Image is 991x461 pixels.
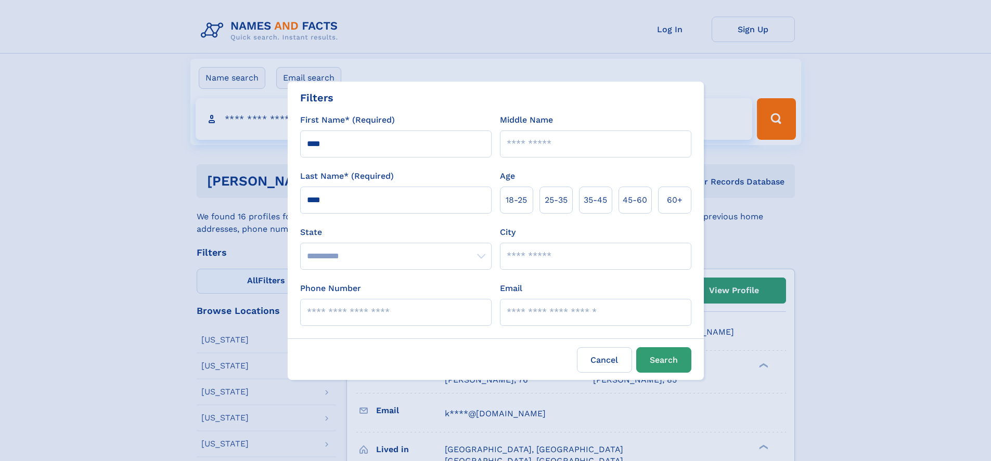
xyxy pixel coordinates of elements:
[500,114,553,126] label: Middle Name
[500,282,522,295] label: Email
[506,194,527,206] span: 18‑25
[500,170,515,182] label: Age
[500,226,516,239] label: City
[300,226,492,239] label: State
[577,347,632,373] label: Cancel
[584,194,607,206] span: 35‑45
[300,282,361,295] label: Phone Number
[300,114,395,126] label: First Name* (Required)
[623,194,647,206] span: 45‑60
[667,194,683,206] span: 60+
[636,347,691,373] button: Search
[300,90,333,106] div: Filters
[300,170,394,182] label: Last Name* (Required)
[545,194,568,206] span: 25‑35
